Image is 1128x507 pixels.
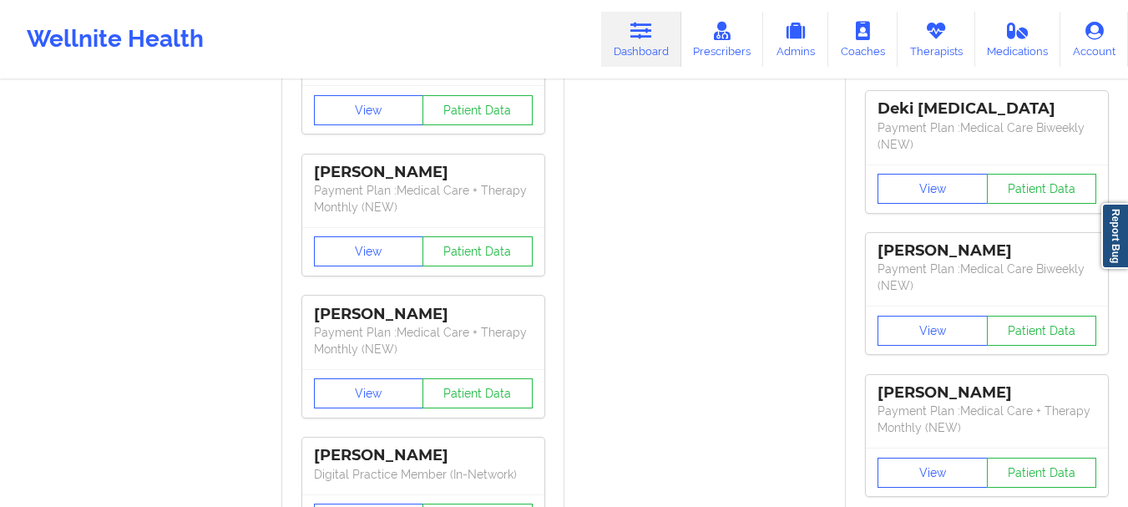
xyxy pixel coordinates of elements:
[828,12,898,67] a: Coaches
[422,236,533,266] button: Patient Data
[314,236,424,266] button: View
[314,95,424,125] button: View
[878,241,1096,261] div: [PERSON_NAME]
[314,446,533,465] div: [PERSON_NAME]
[878,383,1096,403] div: [PERSON_NAME]
[314,305,533,324] div: [PERSON_NAME]
[898,12,975,67] a: Therapists
[987,174,1097,204] button: Patient Data
[975,12,1061,67] a: Medications
[422,378,533,408] button: Patient Data
[878,99,1096,119] div: Deki [MEDICAL_DATA]
[1060,12,1128,67] a: Account
[314,324,533,357] p: Payment Plan : Medical Care + Therapy Monthly (NEW)
[314,163,533,182] div: [PERSON_NAME]
[878,316,988,346] button: View
[601,12,681,67] a: Dashboard
[878,458,988,488] button: View
[314,182,533,215] p: Payment Plan : Medical Care + Therapy Monthly (NEW)
[878,403,1096,436] p: Payment Plan : Medical Care + Therapy Monthly (NEW)
[878,174,988,204] button: View
[1101,203,1128,269] a: Report Bug
[987,316,1097,346] button: Patient Data
[763,12,828,67] a: Admins
[422,95,533,125] button: Patient Data
[878,119,1096,153] p: Payment Plan : Medical Care Biweekly (NEW)
[314,378,424,408] button: View
[681,12,764,67] a: Prescribers
[878,261,1096,294] p: Payment Plan : Medical Care Biweekly (NEW)
[314,466,533,483] p: Digital Practice Member (In-Network)
[987,458,1097,488] button: Patient Data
